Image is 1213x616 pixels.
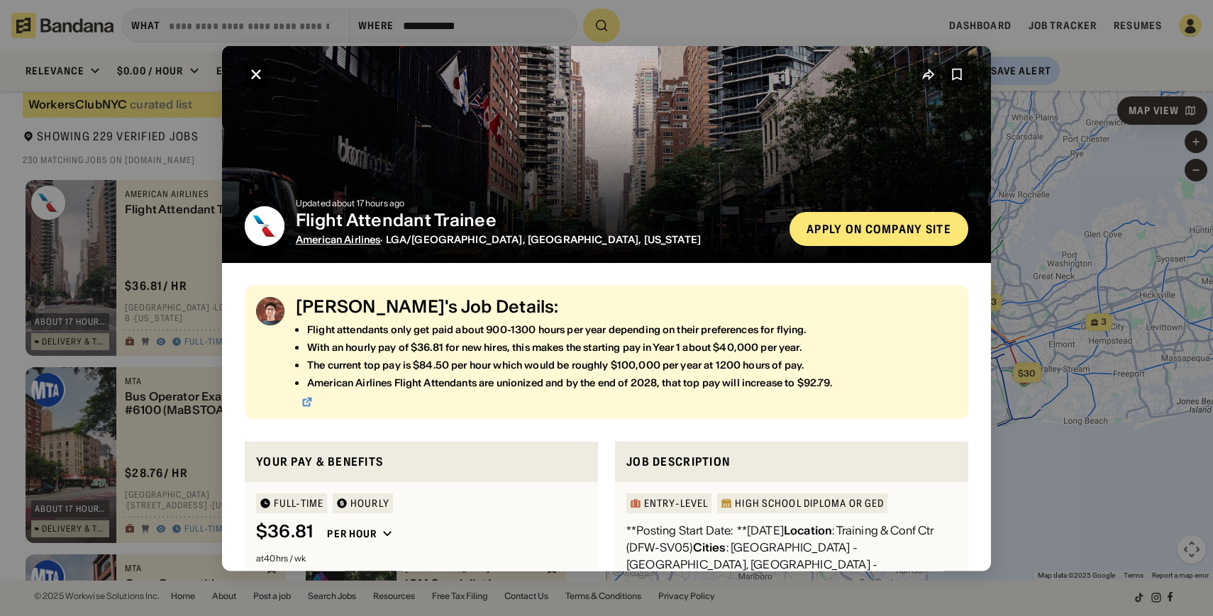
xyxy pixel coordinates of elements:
div: at 40 hrs / wk [256,554,587,563]
div: $ 36.81 [256,522,313,542]
div: HOURLY [350,498,389,508]
div: Location [784,523,832,537]
div: The current top pay is $84.50 per hour which would be roughly $100,000 per year at 1200 hours of ... [307,359,804,371]
div: Apply on company site [807,223,951,234]
img: Benji @ Bandana [256,296,284,325]
div: Your pay & benefits [256,453,587,471]
div: [PERSON_NAME]'s Job Details: [296,296,957,317]
div: Flight attendants only get paid about 900-1300 hours per year depending on their preferences for ... [307,323,807,336]
div: American Airlines Flight Attendants are unionized and by the end of 2028, that top pay will incre... [307,376,833,389]
div: With an hourly pay of $36.81 for new hires, this makes the starting pay in Year 1 about $40,000 p... [307,341,802,354]
div: Full-time [274,498,323,508]
div: Flight Attendant Trainee [296,210,778,230]
img: American Airlines logo [245,206,284,245]
div: Per hour [327,527,377,540]
div: High School Diploma or GED [735,498,884,508]
div: Cities [693,540,726,554]
div: Updated about 17 hours ago [296,198,778,207]
div: · LGA/[GEOGRAPHIC_DATA], [GEOGRAPHIC_DATA], [US_STATE] [296,233,778,245]
div: Entry-Level [644,498,708,508]
div: Job Description [626,453,957,471]
span: American Airlines [296,233,380,245]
